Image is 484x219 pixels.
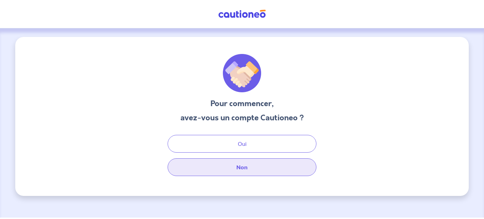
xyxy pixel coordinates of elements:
button: Non [168,158,316,176]
h3: avez-vous un compte Cautioneo ? [180,112,304,124]
img: Cautioneo [215,10,269,18]
img: illu_welcome.svg [223,54,261,92]
h3: Pour commencer, [180,98,304,109]
button: Oui [168,135,316,153]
